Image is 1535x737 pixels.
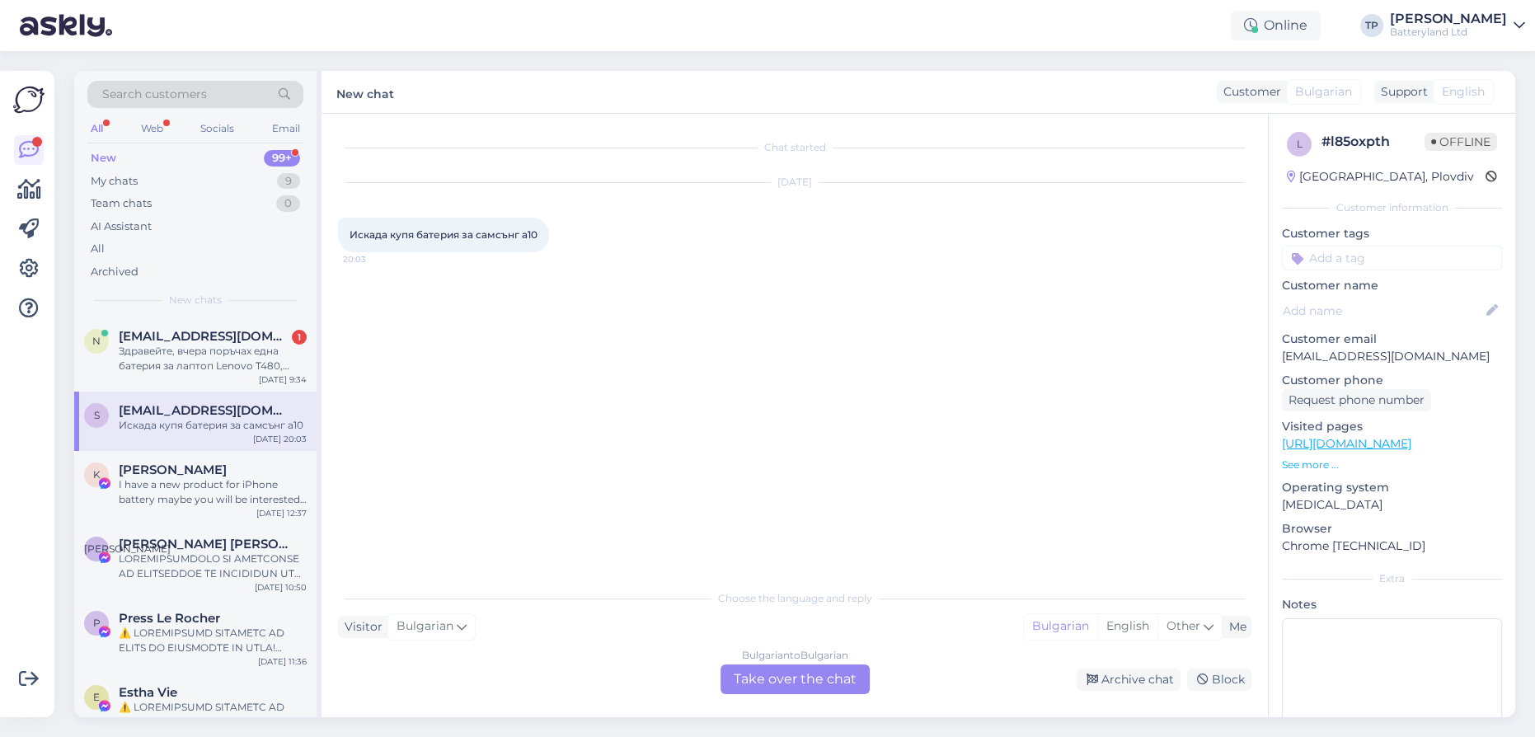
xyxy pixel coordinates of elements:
p: Customer name [1282,277,1502,294]
div: Online [1231,11,1321,40]
span: K [93,468,101,481]
div: LOREMIPSUMDOLO SI AMETCONSE AD ELITSEDDOE TE INCIDIDUN UT LABOREET Dolorem Aliquaenima, mi veniam... [119,552,307,581]
span: Bulgarian [1295,83,1352,101]
div: TP [1360,14,1383,37]
img: Askly Logo [13,84,45,115]
div: Web [138,118,167,139]
div: Customer [1217,83,1281,101]
div: Socials [197,118,237,139]
div: AI Assistant [91,218,152,235]
span: P [93,617,101,629]
div: I have a new product for iPhone battery maybe you will be interested😁 [119,477,307,507]
a: [PERSON_NAME]Batteryland Ltd [1390,12,1525,39]
div: [GEOGRAPHIC_DATA], Plovdiv [1287,168,1474,185]
p: Customer phone [1282,372,1502,389]
div: [PERSON_NAME] [1390,12,1507,26]
p: Browser [1282,520,1502,537]
div: Batteryland Ltd [1390,26,1507,39]
div: # l85oxpth [1321,132,1425,152]
span: New chats [169,293,222,307]
div: [DATE] 11:36 [258,655,307,668]
div: Take over the chat [721,664,870,694]
p: Customer email [1282,331,1502,348]
div: ⚠️ LOREMIPSUMD SITAMETC AD ELITS DO EIUSMODTE IN UTLA! Etdolor magnaaliq enimadminim veniamq nost... [119,700,307,730]
span: Kelvin Xu [119,462,227,477]
span: n [92,335,101,347]
p: See more ... [1282,458,1502,472]
span: Искада купя батерия за самсънг а10 [350,228,537,241]
div: Здравейте, вчера поръчах една батерия за лаптоп Lenovo T480, поръчка номер 062221. На имейла дойд... [119,344,307,373]
p: Visited pages [1282,418,1502,435]
div: 99+ [264,150,300,167]
div: All [91,241,105,257]
a: [URL][DOMAIN_NAME] [1282,436,1411,451]
span: Л. Ирина [119,537,290,552]
div: English [1097,614,1157,639]
div: 0 [276,195,300,212]
div: Team chats [91,195,152,212]
div: ⚠️ LOREMIPSUMD SITAMETC AD ELITS DO EIUSMODTE IN UTLA! Etdolor magnaaliq enimadminim veniamq nost... [119,626,307,655]
div: Request phone number [1282,389,1431,411]
span: 20:03 [343,253,405,265]
div: Support [1374,83,1428,101]
input: Add a tag [1282,246,1502,270]
div: Customer information [1282,200,1502,215]
span: Bulgarian [397,617,453,636]
p: Operating system [1282,479,1502,496]
div: [DATE] 10:50 [255,581,307,594]
p: [EMAIL_ADDRESS][DOMAIN_NAME] [1282,348,1502,365]
label: New chat [336,81,394,103]
p: Customer tags [1282,225,1502,242]
div: Choose the language and reply [338,591,1251,606]
div: Archived [91,264,138,280]
span: l [1297,138,1303,150]
span: Other [1167,618,1200,633]
div: 9 [277,173,300,190]
div: Block [1187,669,1251,691]
div: Bulgarian to Bulgarian [742,648,848,663]
div: All [87,118,106,139]
span: st771226@abv.bg [119,403,290,418]
span: npocmak@gmail.com [119,329,290,344]
span: English [1442,83,1485,101]
span: Estha Vie [119,685,177,700]
p: Chrome [TECHNICAL_ID] [1282,537,1502,555]
span: Search customers [102,86,207,103]
div: Archive chat [1077,669,1181,691]
div: Extra [1282,571,1502,586]
div: [DATE] [338,175,1251,190]
div: Chat started [338,140,1251,155]
div: 1 [292,330,307,345]
div: [DATE] 12:37 [256,507,307,519]
div: Visitor [338,618,383,636]
span: Press Le Rocher [119,611,220,626]
span: Offline [1425,133,1497,151]
div: [DATE] 9:34 [259,373,307,386]
span: E [93,691,100,703]
div: Me [1223,618,1246,636]
div: [DATE] 20:03 [253,433,307,445]
div: Email [269,118,303,139]
span: [PERSON_NAME] [84,542,171,555]
p: Notes [1282,596,1502,613]
div: New [91,150,116,167]
div: My chats [91,173,138,190]
input: Add name [1283,302,1483,320]
span: s [94,409,100,421]
div: Bulgarian [1024,614,1097,639]
p: [MEDICAL_DATA] [1282,496,1502,514]
div: Искада купя батерия за самсънг а10 [119,418,307,433]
